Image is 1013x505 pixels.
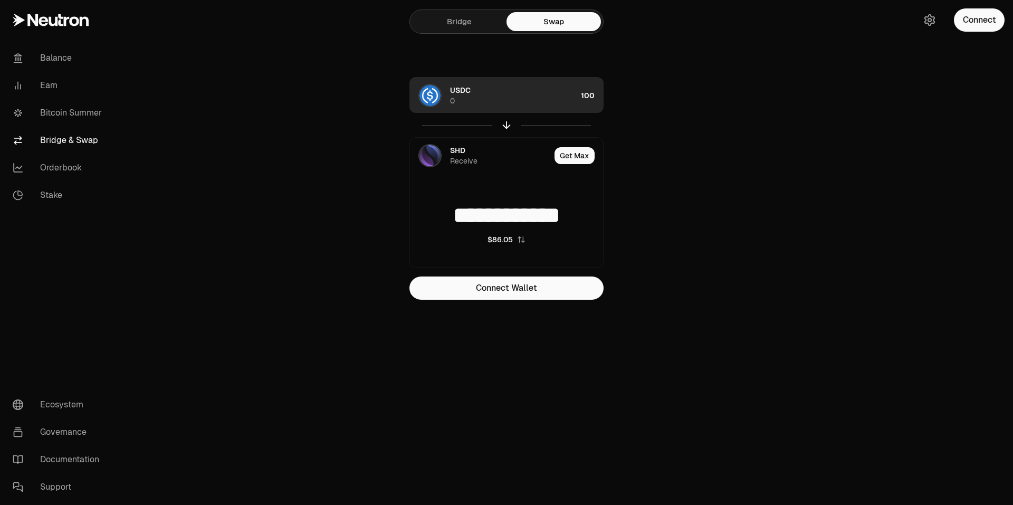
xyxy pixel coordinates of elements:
[450,145,465,156] span: SHD
[450,96,455,106] div: 0
[450,156,477,166] div: Receive
[419,85,441,106] img: USDC Logo
[4,446,114,473] a: Documentation
[450,85,471,96] span: USDC
[4,391,114,418] a: Ecosystem
[410,78,603,113] button: USDC LogoUSDC0100
[4,99,114,127] a: Bitcoin Summer
[410,78,577,113] div: USDC LogoUSDC0
[555,147,595,164] button: Get Max
[506,12,601,31] a: Swap
[409,277,604,300] button: Connect Wallet
[4,44,114,72] a: Balance
[954,8,1005,32] button: Connect
[412,12,506,31] a: Bridge
[419,145,441,166] img: SHD Logo
[4,72,114,99] a: Earn
[581,78,603,113] div: 100
[4,473,114,501] a: Support
[4,154,114,182] a: Orderbook
[488,234,513,245] div: $86.05
[4,182,114,209] a: Stake
[410,138,550,174] div: SHD LogoSHDReceive
[4,127,114,154] a: Bridge & Swap
[4,418,114,446] a: Governance
[488,234,525,245] button: $86.05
